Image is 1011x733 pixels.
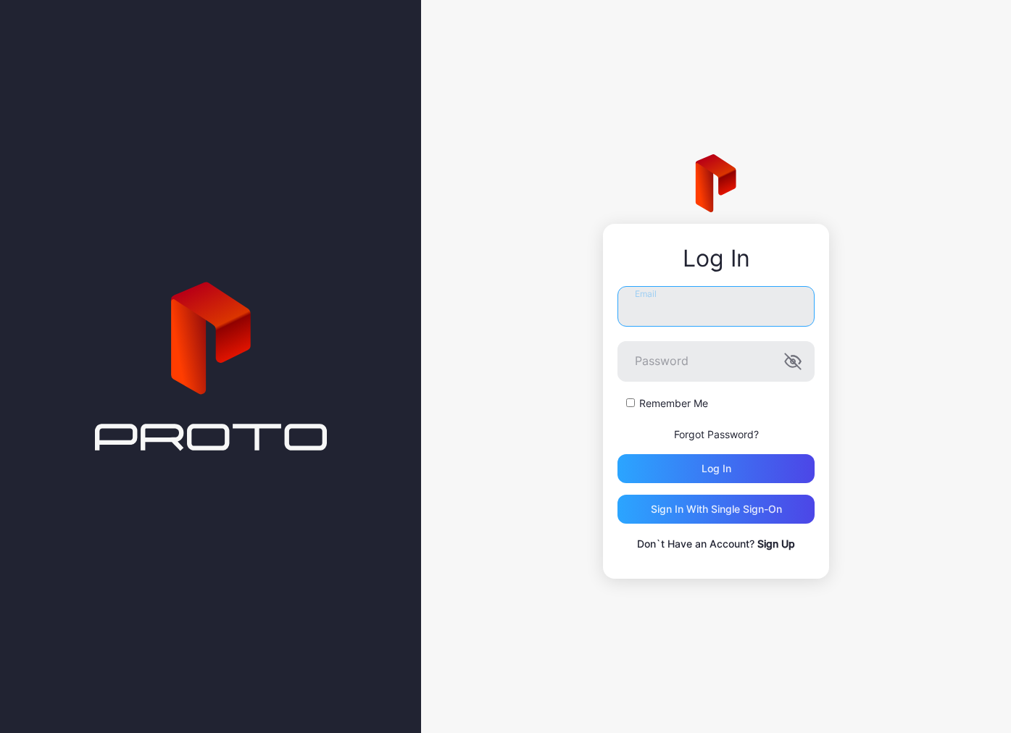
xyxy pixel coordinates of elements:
[617,535,815,553] p: Don`t Have an Account?
[617,286,815,327] input: Email
[702,463,731,474] div: Log in
[757,537,795,550] a: Sign Up
[674,428,759,440] a: Forgot Password?
[639,396,708,411] label: Remember Me
[617,341,815,382] input: Password
[651,503,782,515] div: Sign in With Single Sign-On
[617,495,815,524] button: Sign in With Single Sign-On
[617,246,815,272] div: Log In
[617,454,815,483] button: Log in
[784,353,802,370] button: Password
